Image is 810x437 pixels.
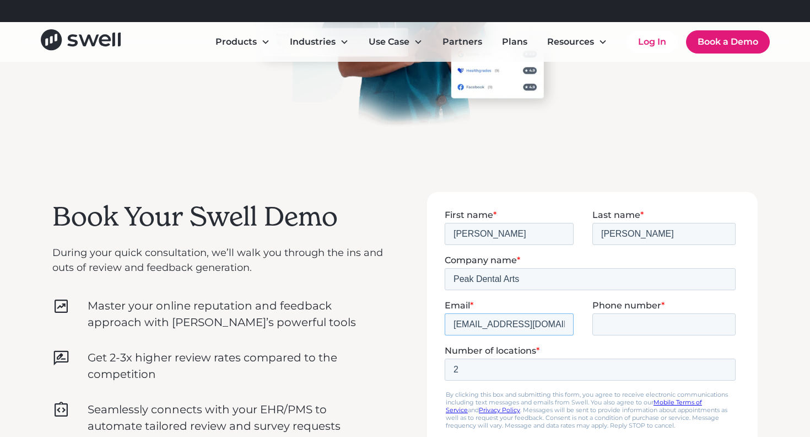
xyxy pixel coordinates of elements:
h2: Book Your Swell Demo [52,201,383,233]
div: Resources [547,35,594,49]
div: Products [207,31,279,53]
div: Industries [281,31,358,53]
a: Plans [493,31,536,53]
p: Get 2-3x higher review rates compared to the competition [88,349,383,382]
a: Book a Demo [686,30,770,54]
div: Industries [290,35,336,49]
div: Use Case [360,31,431,53]
div: Use Case [369,35,409,49]
div: Products [215,35,257,49]
p: Master your online reputation and feedback approach with [PERSON_NAME]’s powerful tools [88,297,383,331]
p: Seamlessly connects with your EHR/PMS to automate tailored review and survey requests [88,401,383,434]
a: Log In [627,31,677,53]
p: During your quick consultation, we’ll walk you through the ins and outs of review and feedback ge... [52,246,383,275]
a: Partners [434,31,491,53]
div: Resources [538,31,616,53]
a: home [41,29,121,54]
